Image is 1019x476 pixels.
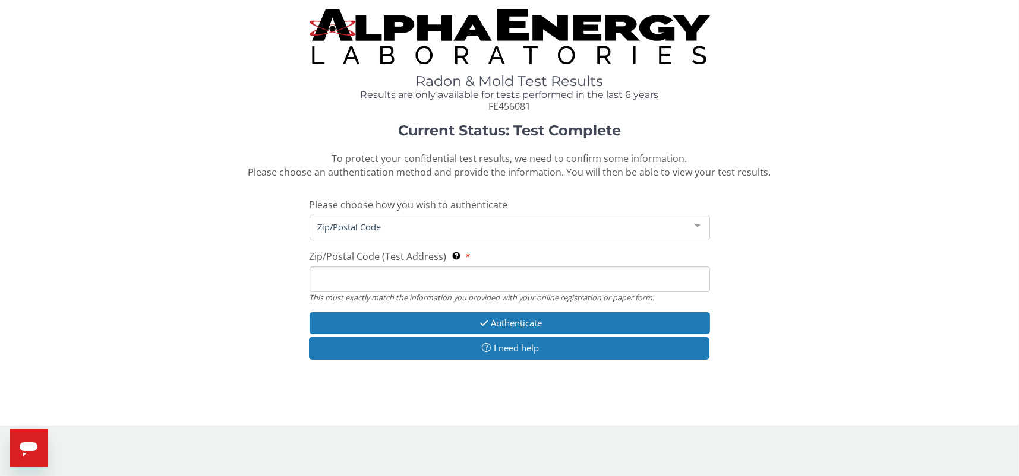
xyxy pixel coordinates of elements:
[310,74,710,89] h1: Radon & Mold Test Results
[10,429,48,467] iframe: Button to launch messaging window, conversation in progress
[310,292,710,303] div: This must exactly match the information you provided with your online registration or paper form.
[488,100,531,113] span: FE456081
[398,122,621,139] strong: Current Status: Test Complete
[310,250,447,263] span: Zip/Postal Code (Test Address)
[309,337,709,359] button: I need help
[248,152,771,179] span: To protect your confidential test results, we need to confirm some information. Please choose an ...
[310,9,710,64] img: TightCrop.jpg
[310,90,710,100] h4: Results are only available for tests performed in the last 6 years
[315,220,686,233] span: Zip/Postal Code
[310,312,710,334] button: Authenticate
[310,198,508,211] span: Please choose how you wish to authenticate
